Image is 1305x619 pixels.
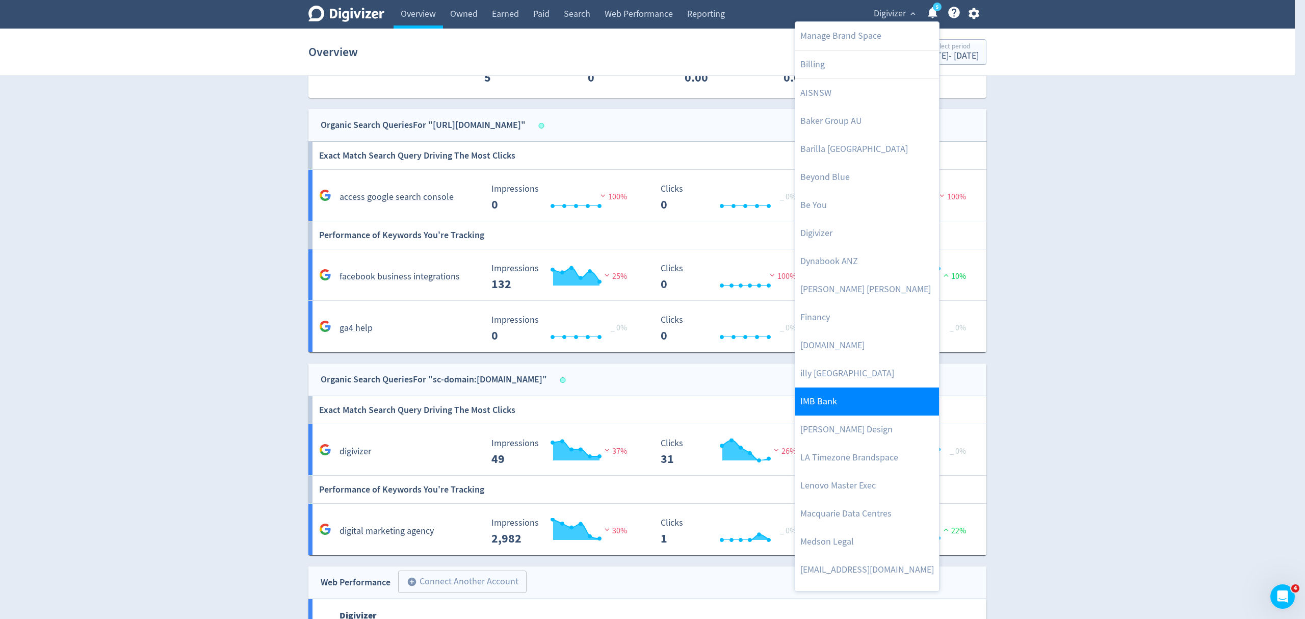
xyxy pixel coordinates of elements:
[795,416,939,444] a: [PERSON_NAME] Design
[795,247,939,275] a: Dynabook ANZ
[795,331,939,359] a: [DOMAIN_NAME]
[795,388,939,416] a: IMB Bank
[1291,584,1299,592] span: 4
[795,359,939,388] a: illy [GEOGRAPHIC_DATA]
[795,584,939,612] a: Optus [PERSON_NAME]
[795,107,939,135] a: Baker Group AU
[795,191,939,219] a: Be You
[795,135,939,163] a: Barilla [GEOGRAPHIC_DATA]
[795,472,939,500] a: Lenovo Master Exec
[795,22,939,50] a: Manage Brand Space
[1270,584,1295,609] iframe: Intercom live chat
[795,500,939,528] a: Macquarie Data Centres
[795,79,939,107] a: AISNSW
[795,556,939,584] a: [EMAIL_ADDRESS][DOMAIN_NAME]
[795,528,939,556] a: Medson Legal
[795,275,939,303] a: [PERSON_NAME] [PERSON_NAME]
[795,163,939,191] a: Beyond Blue
[795,50,939,79] a: Billing
[795,219,939,247] a: Digivizer
[795,303,939,331] a: Financy
[795,444,939,472] a: LA Timezone Brandspace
